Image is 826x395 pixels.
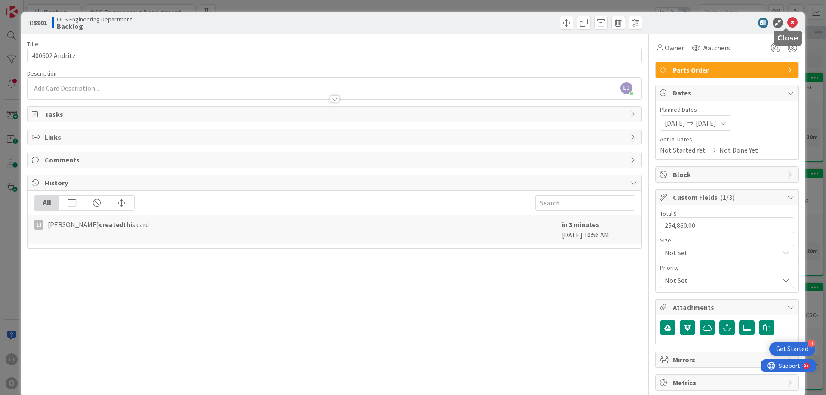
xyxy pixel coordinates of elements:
[660,135,794,144] span: Actual Dates
[696,118,716,128] span: [DATE]
[660,145,706,155] span: Not Started Yet
[769,342,815,356] div: Open Get Started checklist, remaining modules: 3
[660,105,794,114] span: Planned Dates
[673,302,783,312] span: Attachments
[660,237,794,243] div: Size
[535,195,635,211] input: Search...
[27,48,642,63] input: type card name here...
[18,1,39,12] span: Support
[620,82,632,94] span: LJ
[57,23,132,30] b: Backlog
[45,155,626,165] span: Comments
[660,210,677,217] label: Total $
[27,18,47,28] span: ID
[57,16,132,23] span: OCS Engineering Department
[665,247,775,259] span: Not Set
[808,340,815,347] div: 3
[45,132,626,142] span: Links
[562,219,635,240] div: [DATE] 10:56 AM
[673,88,783,98] span: Dates
[562,220,599,229] b: in 3 minutes
[777,34,798,42] h5: Close
[34,196,59,210] div: All
[99,220,123,229] b: created
[48,219,149,230] span: [PERSON_NAME] this card
[665,274,775,286] span: Not Set
[45,178,626,188] span: History
[673,355,783,365] span: Mirrors
[673,65,783,75] span: Parts Order
[34,18,47,27] b: 5901
[34,220,43,230] div: LJ
[27,70,57,77] span: Description
[673,192,783,202] span: Custom Fields
[673,377,783,388] span: Metrics
[673,169,783,180] span: Block
[43,3,48,10] div: 9+
[660,265,794,271] div: Priority
[665,118,685,128] span: [DATE]
[702,43,730,53] span: Watchers
[719,145,758,155] span: Not Done Yet
[27,40,38,48] label: Title
[665,43,684,53] span: Owner
[45,109,626,119] span: Tasks
[720,193,734,202] span: ( 1/3 )
[776,345,808,353] div: Get Started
